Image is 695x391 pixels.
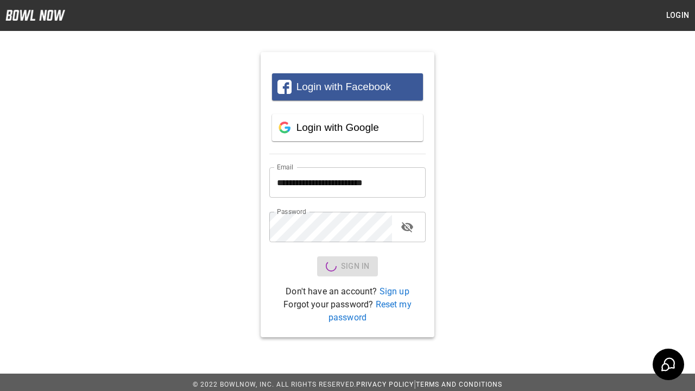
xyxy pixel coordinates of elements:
[416,381,502,388] a: Terms and Conditions
[272,114,423,141] button: Login with Google
[356,381,414,388] a: Privacy Policy
[296,81,391,92] span: Login with Facebook
[296,122,379,133] span: Login with Google
[328,299,412,323] a: Reset my password
[380,286,409,297] a: Sign up
[269,298,426,324] p: Forgot your password?
[269,285,426,298] p: Don't have an account?
[272,73,423,100] button: Login with Facebook
[660,5,695,26] button: Login
[396,216,418,238] button: toggle password visibility
[193,381,356,388] span: © 2022 BowlNow, Inc. All Rights Reserved.
[5,10,65,21] img: logo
